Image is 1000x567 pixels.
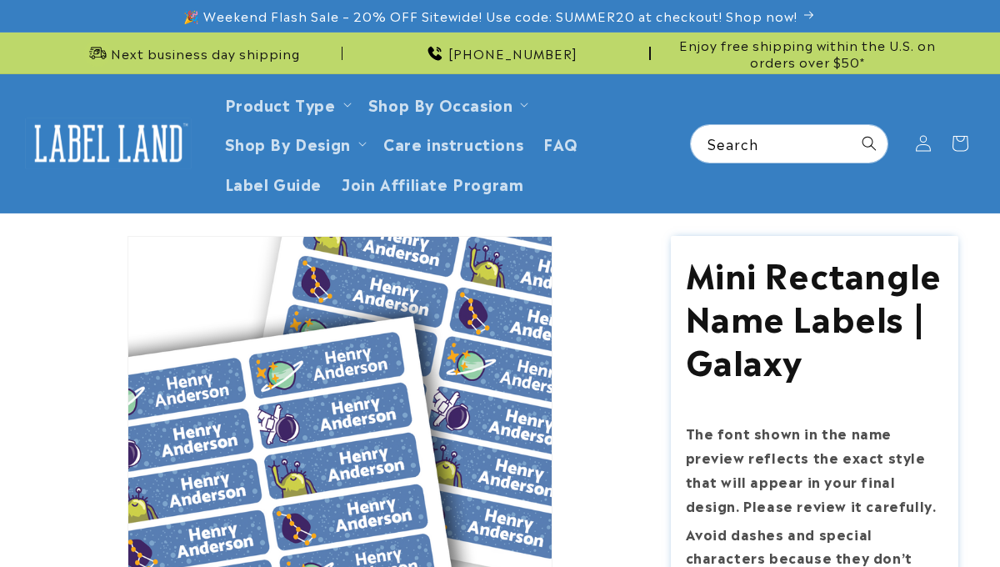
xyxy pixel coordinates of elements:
span: Join Affiliate Program [342,173,523,193]
summary: Shop By Design [215,123,373,163]
a: Shop By Design [225,132,351,154]
a: Label Guide [215,163,332,203]
a: Care instructions [373,123,533,163]
summary: Product Type [215,84,358,123]
div: Announcement [42,33,342,73]
a: Join Affiliate Program [332,163,533,203]
span: Next business day shipping [111,45,300,62]
span: [PHONE_NUMBER] [448,45,577,62]
a: Label Land [19,111,198,175]
div: Announcement [349,33,650,73]
summary: Shop By Occasion [358,84,536,123]
div: Announcement [657,33,958,73]
button: Search [851,125,887,162]
span: 🎉 Weekend Flash Sale – 20% OFF Sitewide! Use code: SUMMER20 at checkout! Shop now! [183,8,797,24]
h1: Mini Rectangle Name Labels | Galaxy [686,251,944,381]
img: Label Land [25,118,192,169]
span: Care instructions [383,133,523,153]
a: FAQ [533,123,588,163]
span: FAQ [543,133,578,153]
strong: The font shown in the name preview reflects the exact style that will appear in your final design... [686,423,937,514]
span: Label Guide [225,173,322,193]
iframe: Gorgias Floating Chat [650,489,983,550]
a: Product Type [225,93,336,115]
span: Enjoy free shipping within the U.S. on orders over $50* [657,37,958,69]
span: Shop By Occasion [368,94,513,113]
